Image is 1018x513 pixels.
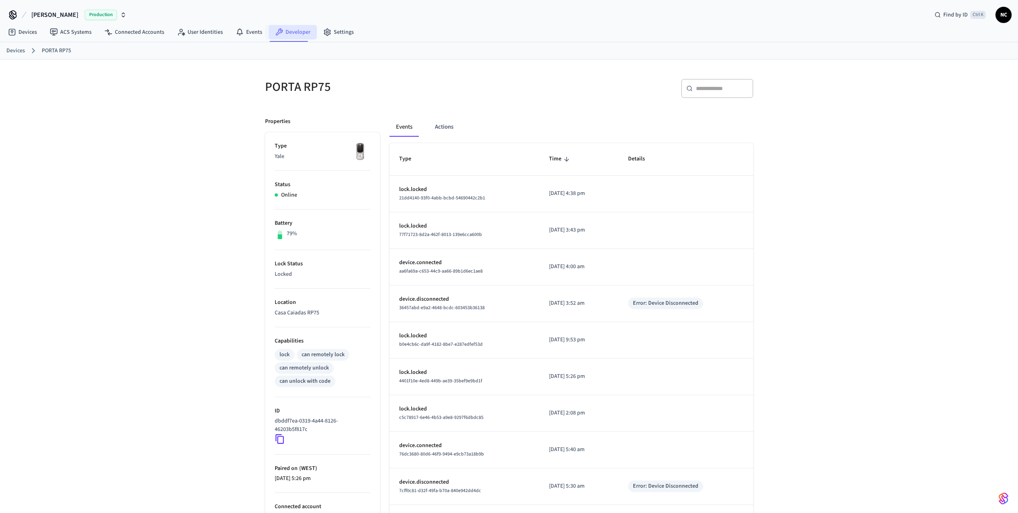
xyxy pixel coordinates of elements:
[43,25,98,39] a: ACS Systems
[390,117,753,137] div: ant example
[275,219,370,228] p: Battery
[549,299,609,308] p: [DATE] 3:52 am
[275,298,370,307] p: Location
[229,25,269,39] a: Events
[317,25,360,39] a: Settings
[275,417,367,434] p: dbddf7ea-0319-4a44-8126-46203b5f817c
[275,142,370,150] p: Type
[996,8,1011,22] span: NC
[6,47,25,55] a: Devices
[2,25,43,39] a: Devices
[549,336,609,344] p: [DATE] 9:53 pm
[350,142,370,162] img: Yale Assure Touchscreen Wifi Smart Lock, Satin Nickel, Front
[275,407,370,415] p: ID
[428,117,460,137] button: Actions
[298,464,317,472] span: ( WEST )
[269,25,317,39] a: Developer
[85,10,117,20] span: Production
[999,492,1008,505] img: SeamLogoGradient.69752ec5.svg
[399,153,422,165] span: Type
[549,189,609,198] p: [DATE] 4:38 pm
[970,11,986,19] span: Ctrl K
[399,478,530,486] p: device.disconnected
[171,25,229,39] a: User Identities
[399,295,530,304] p: device.disconnected
[399,341,483,348] span: b0e4cb6c-da9f-4182-8be7-e287edfef53d
[279,351,290,359] div: lock
[399,451,484,458] span: 76dc3680-80d6-46f9-9494-e9cb73a18b9b
[390,117,419,137] button: Events
[996,7,1012,23] button: NC
[633,299,698,308] div: Error: Device Disconnected
[275,260,370,268] p: Lock Status
[928,8,992,22] div: Find by IDCtrl K
[399,231,482,238] span: 77f71723-8d2a-462f-8013-139e6cca600b
[399,195,485,201] span: 21dd4140-93f0-4abb-bcbd-54690442c2b1
[275,464,370,473] p: Paired on
[549,482,609,490] p: [DATE] 5:30 am
[265,79,504,95] h5: PORTA RP75
[287,230,297,238] p: 79%
[549,263,609,271] p: [DATE] 4:00 am
[399,268,483,275] span: aa6fa69a-c653-44c9-aa66-89b1d6ec1ae8
[399,378,482,384] span: 4401f10e-4ed8-449b-ae39-35bef9e9bd1f
[549,409,609,417] p: [DATE] 2:08 pm
[281,191,297,199] p: Online
[549,372,609,381] p: [DATE] 5:26 pm
[549,445,609,454] p: [DATE] 5:40 am
[275,181,370,189] p: Status
[42,47,71,55] a: PORTA RP75
[275,152,370,161] p: Yale
[399,332,530,340] p: lock.locked
[633,482,698,490] div: Error: Device Disconnected
[275,309,370,317] p: Casa Caiadas RP75
[943,11,968,19] span: Find by ID
[265,117,290,126] p: Properties
[399,487,481,494] span: 7cff0c81-d32f-49fa-b70a-840e942dd4dc
[549,226,609,234] p: [DATE] 3:43 pm
[399,414,483,421] span: c5c78917-6e46-4b53-a9e8-9297f6dbdc85
[275,503,370,511] p: Connected account
[399,304,485,311] span: 36457abd-e9a2-4648-bcdc-603453b36138
[302,351,345,359] div: can remotely lock
[275,474,370,483] p: [DATE] 5:26 pm
[279,377,330,386] div: can unlock with code
[279,364,329,372] div: can remotely unlock
[399,441,530,450] p: device.connected
[98,25,171,39] a: Connected Accounts
[399,405,530,413] p: lock.locked
[549,153,572,165] span: Time
[628,153,655,165] span: Details
[399,259,530,267] p: device.connected
[275,337,370,345] p: Capabilities
[399,185,530,194] p: lock.locked
[399,222,530,230] p: lock.locked
[275,270,370,279] p: Locked
[399,368,530,377] p: lock.locked
[31,10,78,20] span: [PERSON_NAME]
